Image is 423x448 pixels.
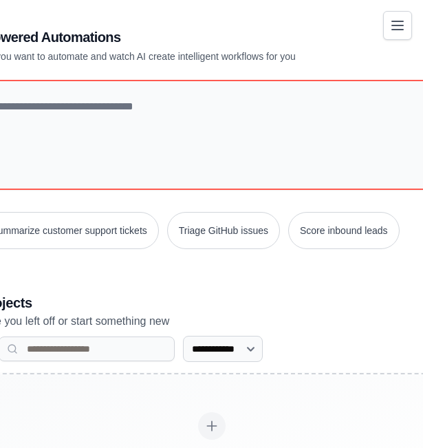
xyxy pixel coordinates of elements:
[383,11,412,40] button: Toggle navigation
[167,212,280,249] button: Triage GitHub issues
[288,212,400,249] button: Score inbound leads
